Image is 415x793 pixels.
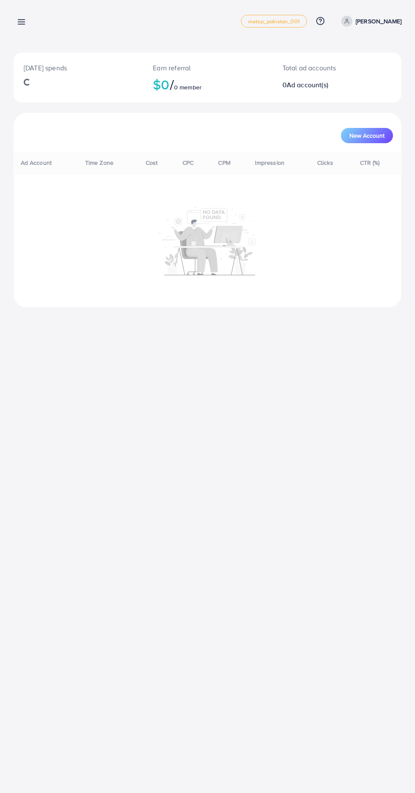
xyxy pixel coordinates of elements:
p: [DATE] spends [24,63,133,73]
span: metap_pakistan_001 [248,19,300,24]
h2: 0 [282,81,359,89]
span: / [170,75,174,94]
span: 0 member [174,83,202,91]
span: New Account [349,133,385,139]
p: [PERSON_NAME] [356,16,401,26]
h2: $0 [153,76,262,92]
a: metap_pakistan_001 [241,15,307,28]
a: [PERSON_NAME] [338,16,401,27]
button: New Account [341,128,393,143]
p: Total ad accounts [282,63,359,73]
p: Earn referral [153,63,262,73]
span: Ad account(s) [287,80,328,89]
